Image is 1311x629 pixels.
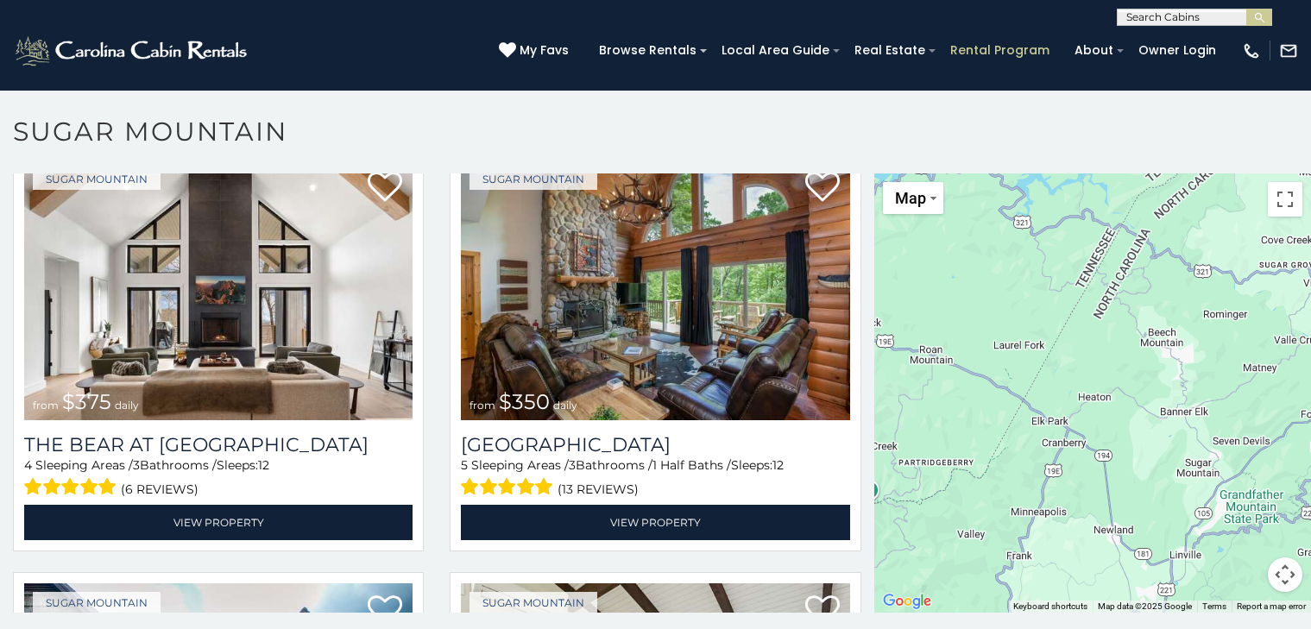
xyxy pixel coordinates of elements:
[1098,601,1192,611] span: Map data ©2025 Google
[368,170,402,206] a: Add to favorites
[33,399,59,412] span: from
[879,590,936,613] a: Open this area in Google Maps (opens a new window)
[1268,182,1302,217] button: Toggle fullscreen view
[461,456,849,500] div: Sleeping Areas / Bathrooms / Sleeps:
[470,168,597,190] a: Sugar Mountain
[115,399,139,412] span: daily
[942,37,1058,64] a: Rental Program
[258,457,269,473] span: 12
[1013,601,1087,613] button: Keyboard shortcuts
[652,457,731,473] span: 1 Half Baths /
[24,433,413,456] a: The Bear At [GEOGRAPHIC_DATA]
[24,160,413,420] a: The Bear At Sugar Mountain from $375 daily
[713,37,838,64] a: Local Area Guide
[883,182,943,214] button: Change map style
[772,457,784,473] span: 12
[470,399,495,412] span: from
[461,457,468,473] span: 5
[461,505,849,540] a: View Property
[1130,37,1225,64] a: Owner Login
[558,478,639,500] span: (13 reviews)
[846,37,934,64] a: Real Estate
[461,160,849,420] img: Grouse Moor Lodge
[24,505,413,540] a: View Property
[121,478,199,500] span: (6 reviews)
[1268,557,1302,592] button: Map camera controls
[461,433,849,456] h3: Grouse Moor Lodge
[895,189,926,207] span: Map
[1279,41,1298,60] img: mail-regular-white.png
[461,433,849,456] a: [GEOGRAPHIC_DATA]
[24,160,413,420] img: The Bear At Sugar Mountain
[24,456,413,500] div: Sleeping Areas / Bathrooms / Sleeps:
[133,457,140,473] span: 3
[569,457,576,473] span: 3
[520,41,569,60] span: My Favs
[470,592,597,613] a: Sugar Mountain
[1242,41,1261,60] img: phone-regular-white.png
[553,399,577,412] span: daily
[499,389,550,414] span: $350
[24,457,32,473] span: 4
[1237,601,1306,611] a: Report a map error
[33,592,161,613] a: Sugar Mountain
[13,34,252,68] img: White-1-2.png
[24,433,413,456] h3: The Bear At Sugar Mountain
[1202,601,1226,611] a: Terms
[33,168,161,190] a: Sugar Mountain
[879,590,936,613] img: Google
[461,160,849,420] a: Grouse Moor Lodge from $350 daily
[805,170,840,206] a: Add to favorites
[590,37,705,64] a: Browse Rentals
[62,389,111,414] span: $375
[1066,37,1122,64] a: About
[499,41,573,60] a: My Favs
